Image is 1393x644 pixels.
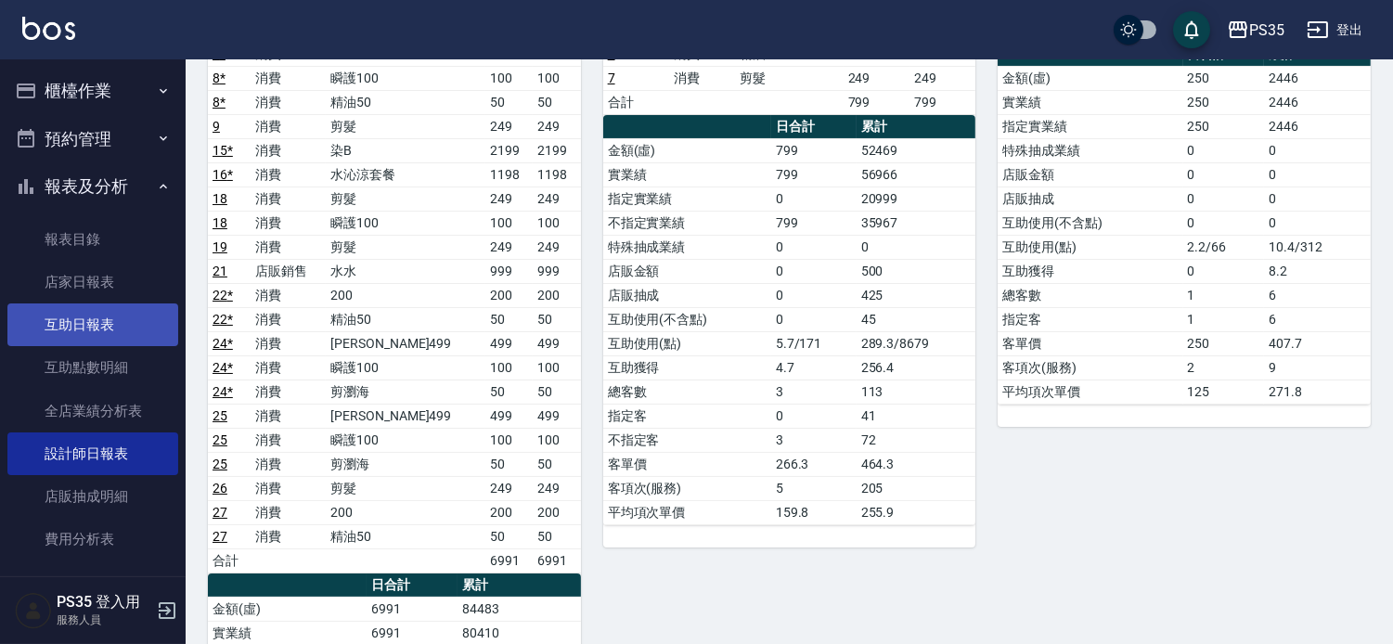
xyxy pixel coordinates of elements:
[326,404,485,428] td: [PERSON_NAME]499
[998,211,1182,235] td: 互助使用(不含點)
[57,593,151,612] h5: PS35 登入用
[326,283,485,307] td: 200
[603,452,771,476] td: 客單價
[857,162,976,187] td: 56966
[485,138,533,162] td: 2199
[326,162,485,187] td: 水沁涼套餐
[1183,114,1265,138] td: 250
[857,428,976,452] td: 72
[771,307,857,331] td: 0
[213,264,227,278] a: 21
[485,428,533,452] td: 100
[326,114,485,138] td: 剪髮
[857,476,976,500] td: 205
[251,259,326,283] td: 店販銷售
[251,500,326,524] td: 消費
[603,259,771,283] td: 店販金額
[458,573,581,598] th: 累計
[771,500,857,524] td: 159.8
[771,476,857,500] td: 5
[998,162,1182,187] td: 店販金額
[533,404,580,428] td: 499
[1264,66,1371,90] td: 2446
[1299,13,1371,47] button: 登出
[251,114,326,138] td: 消費
[251,211,326,235] td: 消費
[771,259,857,283] td: 0
[326,476,485,500] td: 剪髮
[998,380,1182,404] td: 平均項次單價
[857,115,976,139] th: 累計
[326,90,485,114] td: 精油50
[1183,331,1265,355] td: 250
[771,452,857,476] td: 266.3
[485,283,533,307] td: 200
[998,138,1182,162] td: 特殊抽成業績
[669,66,735,90] td: 消費
[485,211,533,235] td: 100
[326,331,485,355] td: [PERSON_NAME]499
[1183,259,1265,283] td: 0
[485,90,533,114] td: 50
[533,283,580,307] td: 200
[326,66,485,90] td: 瞬護100
[485,355,533,380] td: 100
[533,187,580,211] td: 249
[485,307,533,331] td: 50
[213,408,227,423] a: 25
[1264,114,1371,138] td: 2446
[857,235,976,259] td: 0
[1183,283,1265,307] td: 1
[208,597,367,621] td: 金額(虛)
[57,612,151,628] p: 服務人員
[251,283,326,307] td: 消費
[1264,187,1371,211] td: 0
[603,355,771,380] td: 互助獲得
[1183,90,1265,114] td: 250
[251,476,326,500] td: 消費
[533,162,580,187] td: 1198
[533,500,580,524] td: 200
[485,187,533,211] td: 249
[857,187,976,211] td: 20999
[485,500,533,524] td: 200
[533,476,580,500] td: 249
[367,573,458,598] th: 日合計
[857,331,976,355] td: 289.3/8679
[367,597,458,621] td: 6991
[1264,307,1371,331] td: 6
[998,187,1182,211] td: 店販抽成
[251,66,326,90] td: 消費
[771,428,857,452] td: 3
[485,548,533,573] td: 6991
[213,191,227,206] a: 18
[251,404,326,428] td: 消費
[533,355,580,380] td: 100
[533,66,580,90] td: 100
[251,162,326,187] td: 消費
[909,90,975,114] td: 799
[213,505,227,520] a: 27
[1173,11,1210,48] button: save
[603,162,771,187] td: 實業績
[998,283,1182,307] td: 總客數
[326,428,485,452] td: 瞬護100
[326,380,485,404] td: 剪瀏海
[857,452,976,476] td: 464.3
[533,235,580,259] td: 249
[485,114,533,138] td: 249
[326,235,485,259] td: 剪髮
[213,239,227,254] a: 19
[485,162,533,187] td: 1198
[485,476,533,500] td: 249
[998,235,1182,259] td: 互助使用(點)
[7,518,178,560] a: 費用分析表
[1264,259,1371,283] td: 8.2
[7,432,178,475] a: 設計師日報表
[533,211,580,235] td: 100
[7,475,178,518] a: 店販抽成明細
[533,452,580,476] td: 50
[458,597,581,621] td: 84483
[844,66,909,90] td: 249
[771,380,857,404] td: 3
